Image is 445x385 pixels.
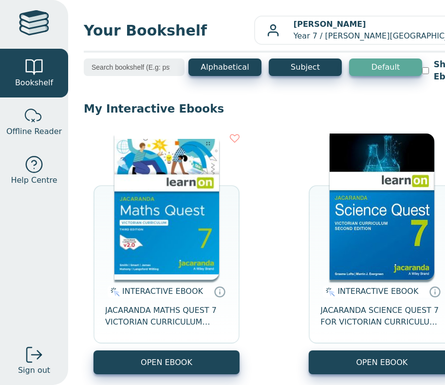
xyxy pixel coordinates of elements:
[320,305,443,328] span: JACARANDA SCIENCE QUEST 7 FOR VICTORIAN CURRICULUM LEARNON 2E EBOOK
[84,58,185,76] input: Search bookshelf (E.g: psychology)
[429,286,441,297] a: Interactive eBooks are accessed online via the publisher’s portal. They contain interactive resou...
[93,350,240,374] button: OPEN EBOOK
[214,286,225,297] a: Interactive eBooks are accessed online via the publisher’s portal. They contain interactive resou...
[18,365,50,376] span: Sign out
[323,286,335,298] img: interactive.svg
[105,305,228,328] span: JACARANDA MATHS QUEST 7 VICTORIAN CURRICULUM LEARNON EBOOK 3E
[330,134,434,280] img: 329c5ec2-5188-ea11-a992-0272d098c78b.jpg
[188,58,261,76] button: Alphabetical
[11,174,57,186] span: Help Centre
[114,134,219,280] img: b87b3e28-4171-4aeb-a345-7fa4fe4e6e25.jpg
[349,58,422,76] button: Default
[108,286,120,298] img: interactive.svg
[337,287,418,296] span: INTERACTIVE EBOOK
[122,287,203,296] span: INTERACTIVE EBOOK
[269,58,342,76] button: Subject
[6,126,62,137] span: Offline Reader
[294,19,366,29] b: [PERSON_NAME]
[15,77,53,89] span: Bookshelf
[84,19,254,41] span: Your Bookshelf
